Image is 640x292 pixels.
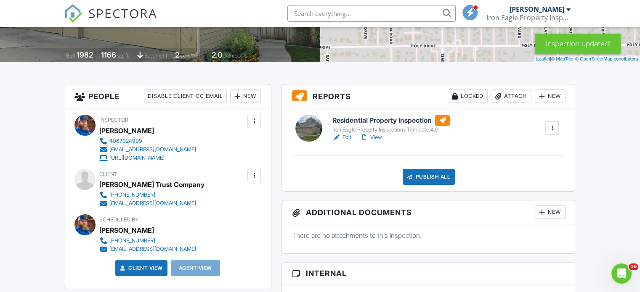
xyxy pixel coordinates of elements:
a: [PHONE_NUMBER] [99,237,196,245]
div: Iron Eagle Property Inspections [486,13,571,22]
a: [EMAIL_ADDRESS][DOMAIN_NAME] [99,145,196,154]
div: [PERSON_NAME] [510,5,564,13]
h3: Additional Documents [282,200,576,224]
div: Publish All [403,169,455,185]
span: 10 [629,263,638,270]
div: [EMAIL_ADDRESS][DOMAIN_NAME] [109,246,196,253]
div: 1982 [77,50,93,59]
div: [URL][DOMAIN_NAME] [109,155,165,161]
span: bedrooms [181,53,204,59]
div: New [535,89,566,103]
div: 2 [175,50,179,59]
a: © OpenStreetMap contributors [575,56,638,61]
div: [EMAIL_ADDRESS][DOMAIN_NAME] [109,146,196,153]
a: [EMAIL_ADDRESS][DOMAIN_NAME] [99,199,198,208]
h3: People [64,84,271,108]
div: 2.0 [212,50,222,59]
span: Inspector [99,117,128,123]
span: bathrooms [223,53,247,59]
h3: Reports [282,84,576,108]
div: 4067024999 [109,138,142,145]
div: Iron Eagle Property Inspections Template 4.0 [332,126,450,133]
a: [PHONE_NUMBER] [99,191,198,199]
div: [PERSON_NAME] [99,124,154,137]
h6: Residential Property Inspection [332,115,450,126]
div: [PHONE_NUMBER] [109,192,155,198]
iframe: Intercom live chat [611,263,632,284]
div: New [535,205,566,219]
a: © MapTiler [551,56,574,61]
img: The Best Home Inspection Software - Spectora [64,4,82,23]
div: [PERSON_NAME] [99,224,154,237]
a: View [360,133,382,142]
a: 4067024999 [99,137,196,145]
span: Client [99,171,117,177]
div: Attach [491,89,531,103]
a: [EMAIL_ADDRESS][DOMAIN_NAME] [99,245,196,253]
a: Leaflet [536,56,550,61]
div: [PERSON_NAME] Trust Company [99,178,204,191]
h3: Internal [282,263,576,284]
a: Residential Property Inspection Iron Eagle Property Inspections Template 4.0 [332,115,450,134]
a: Edit [332,133,351,142]
a: [URL][DOMAIN_NAME] [99,154,196,162]
span: sq. ft. [117,53,129,59]
div: | [534,55,640,63]
a: Client View [118,264,163,272]
span: basement [144,53,167,59]
div: [EMAIL_ADDRESS][DOMAIN_NAME] [109,200,196,207]
p: There are no attachments to this inspection. [292,231,566,240]
span: Built [66,53,75,59]
div: Disable Client CC Email [144,89,227,103]
div: 1166 [101,50,116,59]
div: Inspection updated! [535,34,621,54]
div: [PHONE_NUMBER] [109,237,155,244]
span: Scheduled By [99,216,138,223]
span: SPECTORA [88,4,157,22]
div: New [230,89,261,103]
input: Search everything... [287,5,456,22]
div: Locked [448,89,488,103]
a: SPECTORA [64,11,157,29]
